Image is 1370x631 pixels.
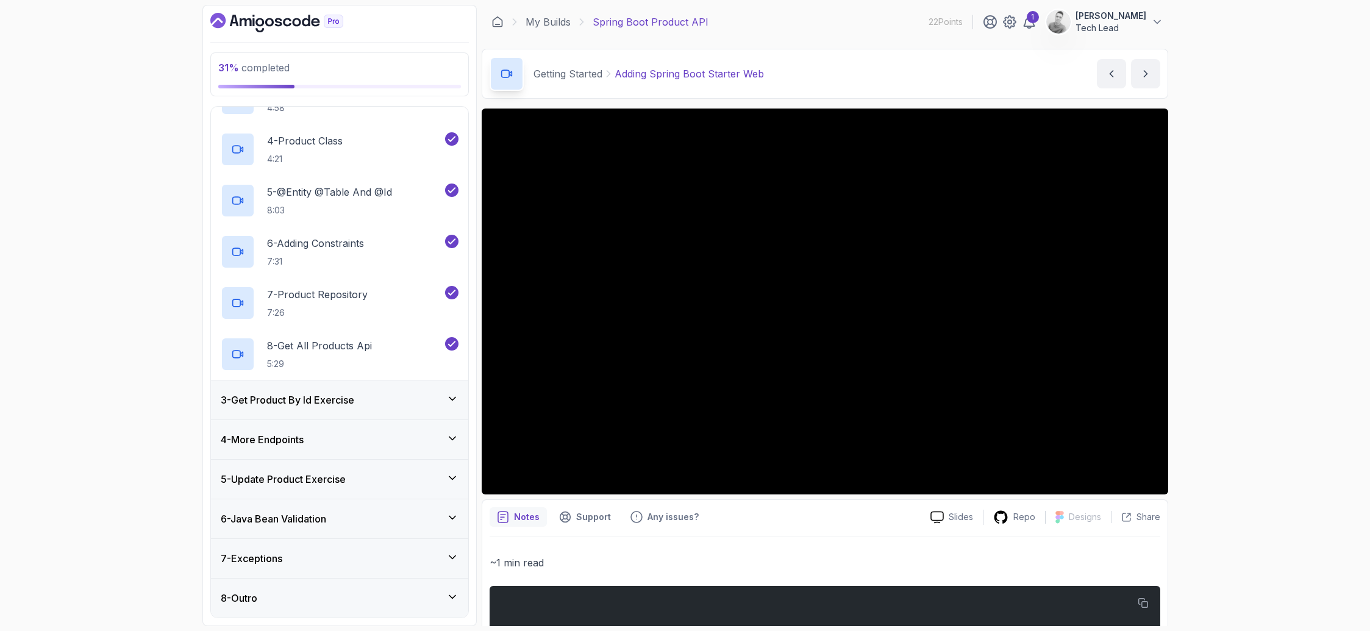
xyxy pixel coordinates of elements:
p: 22 Points [929,16,963,28]
p: [PERSON_NAME] [1076,10,1146,22]
h3: 7 - Exceptions [221,551,282,566]
button: 3-Get Product By Id Exercise [211,380,468,419]
p: 8 - Get All Products Api [267,338,372,353]
p: 7 - Product Repository [267,287,368,302]
iframe: 1 - Adding Spring Boot Starter Web [482,109,1168,494]
a: Repo [983,510,1045,525]
p: Support [576,511,611,523]
p: Repo [1013,511,1035,523]
p: Share [1136,511,1160,523]
span: completed [218,62,290,74]
p: 4:58 [267,102,391,114]
p: Spring Boot Product API [593,15,708,29]
p: ~1 min read [490,554,1160,571]
h3: 3 - Get Product By Id Exercise [221,393,354,407]
button: 7-Exceptions [211,539,468,578]
button: 8-Get All Products Api5:29 [221,337,458,371]
button: 4-Product Class4:21 [221,132,458,166]
button: Share [1111,511,1160,523]
p: Tech Lead [1076,22,1146,34]
p: 5 - @Entity @Table And @Id [267,185,392,199]
a: Dashboard [210,13,371,32]
p: Slides [949,511,973,523]
p: 8:03 [267,204,392,216]
button: notes button [490,507,547,527]
button: 5-Update Product Exercise [211,460,468,499]
h3: 5 - Update Product Exercise [221,472,346,487]
h3: 6 - Java Bean Validation [221,512,326,526]
a: My Builds [526,15,571,29]
p: 5:29 [267,358,372,370]
p: 6 - Adding Constraints [267,236,364,251]
a: Dashboard [491,16,504,28]
button: 6-Adding Constraints7:31 [221,235,458,269]
button: 8-Outro [211,579,468,618]
a: Slides [921,511,983,524]
button: 6-Java Bean Validation [211,499,468,538]
p: 4:21 [267,153,343,165]
button: next content [1131,59,1160,88]
button: 4-More Endpoints [211,420,468,459]
p: Any issues? [648,511,699,523]
p: Getting Started [533,66,602,81]
h3: 4 - More Endpoints [221,432,304,447]
span: 31 % [218,62,239,74]
button: Support button [552,507,618,527]
p: Designs [1069,511,1101,523]
p: 7:26 [267,307,368,319]
p: Adding Spring Boot Starter Web [615,66,764,81]
button: Feedback button [623,507,706,527]
a: 1 [1022,15,1036,29]
img: user profile image [1047,10,1070,34]
button: 7-Product Repository7:26 [221,286,458,320]
button: previous content [1097,59,1126,88]
div: 1 [1027,11,1039,23]
p: 7:31 [267,255,364,268]
button: user profile image[PERSON_NAME]Tech Lead [1046,10,1163,34]
button: 5-@Entity @Table And @Id8:03 [221,184,458,218]
p: Notes [514,511,540,523]
p: 4 - Product Class [267,134,343,148]
h3: 8 - Outro [221,591,257,605]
